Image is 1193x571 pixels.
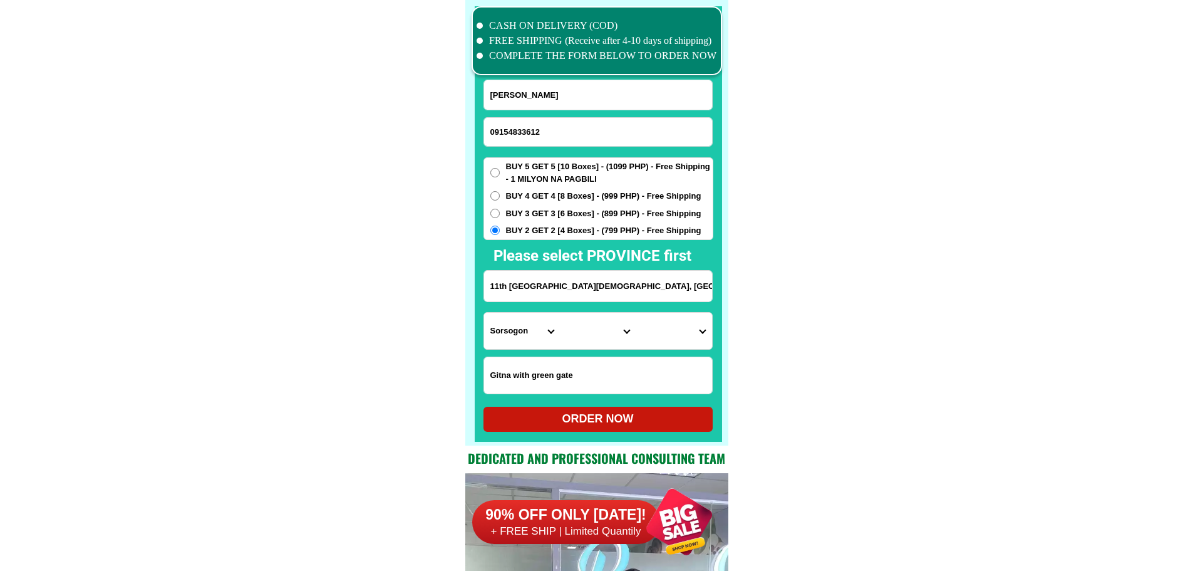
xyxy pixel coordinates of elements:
li: FREE SHIPPING (Receive after 4-10 days of shipping) [477,33,717,48]
input: Input full_name [484,80,712,110]
input: Input address [484,271,712,301]
input: BUY 4 GET 4 [8 Boxes] - (999 PHP) - Free Shipping [490,191,500,201]
div: ORDER NOW [483,411,713,427]
li: COMPLETE THE FORM BELOW TO ORDER NOW [477,48,717,63]
select: Select commune [636,313,711,349]
input: BUY 2 GET 2 [4 Boxes] - (799 PHP) - Free Shipping [490,226,500,235]
li: CASH ON DELIVERY (COD) [477,18,717,33]
h6: + FREE SHIP | Limited Quantily [472,525,660,538]
input: Input phone_number [484,118,712,146]
span: BUY 5 GET 5 [10 Boxes] - (1099 PHP) - Free Shipping - 1 MILYON NA PAGBILI [506,160,713,185]
input: BUY 3 GET 3 [6 Boxes] - (899 PHP) - Free Shipping [490,209,500,218]
span: BUY 2 GET 2 [4 Boxes] - (799 PHP) - Free Shipping [506,224,701,237]
select: Select district [560,313,636,349]
h6: 90% OFF ONLY [DATE]! [472,506,660,525]
span: BUY 3 GET 3 [6 Boxes] - (899 PHP) - Free Shipping [506,207,701,220]
span: BUY 4 GET 4 [8 Boxes] - (999 PHP) - Free Shipping [506,190,701,202]
select: Select province [484,313,560,349]
h2: Dedicated and professional consulting team [465,449,728,468]
input: Input LANDMARKOFLOCATION [484,357,712,394]
h2: Please select PROVINCE first [493,244,827,267]
input: BUY 5 GET 5 [10 Boxes] - (1099 PHP) - Free Shipping - 1 MILYON NA PAGBILI [490,168,500,177]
